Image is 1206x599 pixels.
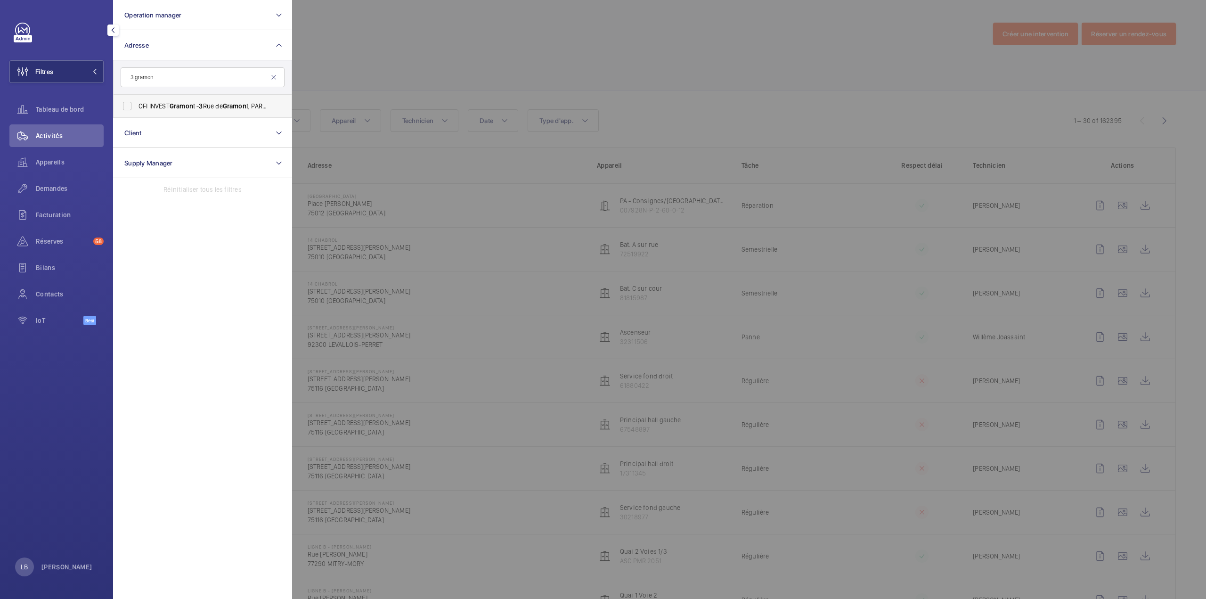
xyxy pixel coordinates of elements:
[36,131,104,140] span: Activités
[35,67,53,76] span: Filtres
[36,184,104,193] span: Demandes
[41,562,92,572] p: [PERSON_NAME]
[36,157,104,167] span: Appareils
[93,238,104,245] span: 58
[36,316,83,325] span: IoT
[36,105,104,114] span: Tableau de bord
[9,60,104,83] button: Filtres
[83,316,96,325] span: Beta
[36,263,104,272] span: Bilans
[21,562,28,572] p: LB
[36,237,90,246] span: Réserves
[36,210,104,220] span: Facturation
[36,289,104,299] span: Contacts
